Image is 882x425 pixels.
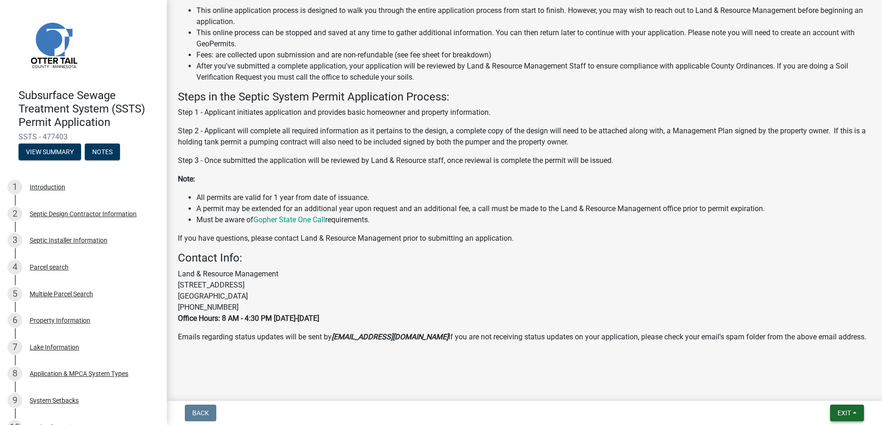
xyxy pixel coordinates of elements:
[7,340,22,355] div: 7
[178,107,871,118] p: Step 1 - Applicant initiates application and provides basic homeowner and property information.
[178,175,195,183] strong: Note:
[178,155,871,166] p: Step 3 - Once submitted the application will be reviewed by Land & Resource staff, once reviewal ...
[7,287,22,301] div: 5
[7,260,22,275] div: 4
[19,89,159,129] h4: Subsurface Sewage Treatment System (SSTS) Permit Application
[7,206,22,221] div: 2
[196,214,871,225] li: Must be aware of requirements.
[85,144,120,160] button: Notes
[838,409,851,417] span: Exit
[178,331,871,343] p: Emails regarding status updates will be sent by If you are not receiving status updates on your a...
[830,405,864,421] button: Exit
[7,180,22,194] div: 1
[19,10,88,79] img: Otter Tail County, Minnesota
[7,233,22,248] div: 3
[196,203,871,214] li: A permit may be extended for an additional year upon request and an additional fee, a call must b...
[196,50,871,61] li: Fees: are collected upon submission and are non-refundable (see fee sheet for breakdown)
[30,370,128,377] div: Application & MPCA System Types
[196,5,871,27] li: This online application process is designed to walk you through the entire application process fr...
[30,291,93,297] div: Multiple Parcel Search
[178,314,319,323] strong: Office Hours: 8 AM - 4:30 PM [DATE]-[DATE]
[30,211,137,217] div: Septic Design Contractor Information
[253,215,325,224] a: Gopher State One Call
[196,27,871,50] li: This online process can be stopped and saved at any time to gather additional information. You ca...
[178,233,871,244] p: If you have questions, please contact Land & Resource Management prior to submitting an application.
[178,125,871,148] p: Step 2 - Applicant will complete all required information as it pertains to the design, a complet...
[7,313,22,328] div: 6
[192,409,209,417] span: Back
[332,332,448,341] strong: [EMAIL_ADDRESS][DOMAIN_NAME]
[7,393,22,408] div: 9
[30,317,90,324] div: Property Information
[30,397,79,404] div: System Setbacks
[185,405,216,421] button: Back
[19,132,148,141] span: SSTS - 477403
[196,192,871,203] li: All permits are valid for 1 year from date of issuance.
[178,90,871,104] h4: Steps in the Septic System Permit Application Process:
[30,184,65,190] div: Introduction
[196,61,871,83] li: After you've submitted a complete application, your application will be reviewed by Land & Resour...
[30,264,69,270] div: Parcel search
[30,344,79,350] div: Lake Information
[178,269,871,324] p: Land & Resource Management [STREET_ADDRESS] [GEOGRAPHIC_DATA] [PHONE_NUMBER]
[19,144,81,160] button: View Summary
[85,149,120,156] wm-modal-confirm: Notes
[7,366,22,381] div: 8
[178,251,871,265] h4: Contact Info:
[19,149,81,156] wm-modal-confirm: Summary
[30,237,107,244] div: Septic Installer Information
